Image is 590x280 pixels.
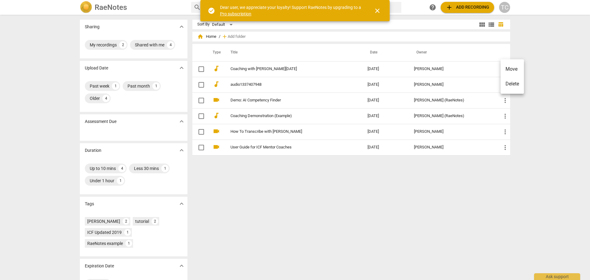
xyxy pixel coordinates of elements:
[220,11,251,16] a: Pro subscription
[220,4,363,17] div: Dear user, we appreciate your loyalty! Support RaeNotes by upgrading to a
[374,7,381,14] span: close
[501,77,524,91] li: Delete
[370,3,385,18] button: Close
[208,7,215,14] span: check_circle
[501,62,524,77] li: Move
